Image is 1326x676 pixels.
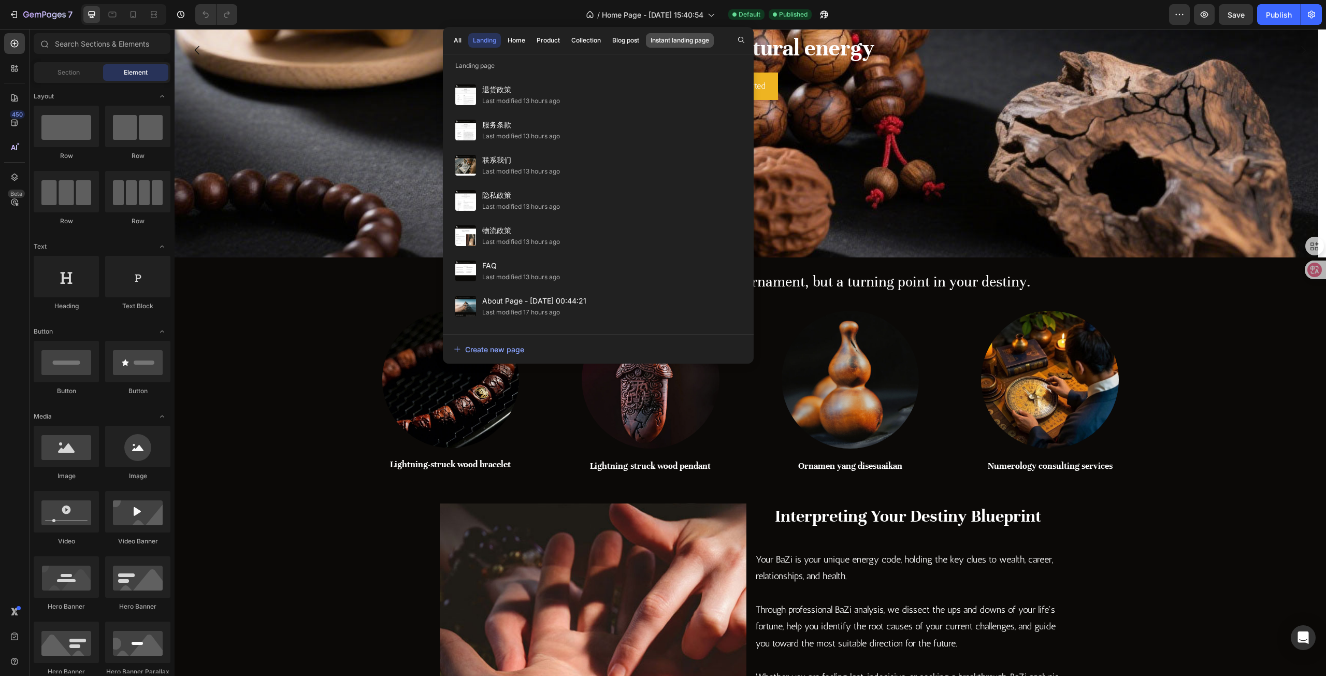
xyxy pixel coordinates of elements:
button: 7 [4,4,77,25]
div: Row [105,151,170,161]
span: 服务条款 [482,119,560,131]
div: Hero Banner [34,602,99,611]
button: Product [532,33,565,48]
span: 联系我们 [482,154,560,166]
h2: Interpreting Your Destiny Blueprint [580,474,887,500]
div: Create new page [454,344,524,355]
div: Open Intercom Messenger [1291,625,1316,650]
p: Through professional BaZi analysis, we dissect the ups and downs of your life's fortune, help you... [581,572,886,623]
span: 退货政策 [482,83,560,96]
div: Row [105,217,170,226]
div: Blog post [612,36,639,45]
input: Search Sections & Elements [34,33,170,54]
p: 7 [68,8,73,21]
span: Save [1228,10,1245,19]
button: All [449,33,466,48]
img: 3_03852cd1-f2c2-4f40-8f4e-fcf5bfc4b765.jpg [207,282,345,420]
h2: Ornamen yang disesuaikan [607,430,745,444]
span: Button [34,327,53,336]
button: Dot [573,214,579,220]
div: Text Block [105,301,170,311]
button: Home [503,33,530,48]
p: Landing page [443,61,754,71]
div: Last modified 13 hours ago [482,237,560,247]
span: Element [124,68,148,77]
button: Instant landing page [646,33,714,48]
div: Image [34,471,99,481]
div: Row [34,217,99,226]
div: Button [105,386,170,396]
h2: Lightning-struck wood bracelet [207,428,345,442]
span: Section [57,68,80,77]
span: Toggle open [154,238,170,255]
div: Hero Banner [105,602,170,611]
span: Text [34,242,47,251]
div: Button [34,386,99,396]
div: Heading [34,301,99,311]
img: 5_5c82d5f0-89cb-4b4c-9c12-d01250f460aa.jpg [407,282,545,420]
span: Toggle open [154,88,170,105]
span: 隐私政策 [482,189,560,202]
div: Undo/Redo [195,4,237,25]
span: 物流政策 [482,224,560,237]
a: Title [806,282,944,420]
div: Product [537,36,560,45]
div: Video Banner [105,537,170,546]
div: Last modified 13 hours ago [482,202,560,212]
div: Video [34,537,99,546]
button: Collection [567,33,606,48]
button: Blog post [608,33,644,48]
div: Get started [553,50,591,65]
div: Beta [8,190,25,198]
div: Last modified 13 hours ago [482,131,560,141]
p: Your BaZi is your unique energy code, holding the key clues to wealth, career, relationships, and... [581,522,886,556]
span: Home Page - [DATE] 15:40:54 [602,9,703,20]
div: All [454,36,462,45]
div: Home [508,36,525,45]
button: Landing [468,33,501,48]
button: Create new page [453,339,743,359]
div: Row [34,151,99,161]
img: 3_eab07fa4-9b34-4730-a79a-d833507a0b5d.jpg [607,282,745,420]
img: gempages_578689885427204993-5ad21f16-ef3e-4114-9494-0cabea744dca.png [806,282,944,420]
span: About Page - [DATE] 00:44:21 [482,295,586,307]
span: / [597,9,600,20]
span: Toggle open [154,323,170,340]
span: Toggle open [154,408,170,425]
button: Carousel Next Arrow [1114,7,1143,36]
div: Last modified 13 hours ago [482,166,560,177]
span: Published [779,10,808,19]
span: Default [739,10,760,19]
h2: Numerology consulting services [806,430,944,444]
div: Last modified 17 hours ago [482,307,560,318]
div: Image [105,471,170,481]
div: Landing [473,36,496,45]
div: Publish [1266,9,1292,20]
span: FAQ [482,260,560,272]
div: Last modified 13 hours ago [482,272,560,282]
span: Layout [34,92,54,101]
iframe: Design area [175,29,1326,676]
div: Collection [571,36,601,45]
span: Media [34,412,52,421]
button: Publish [1257,4,1301,25]
div: Last modified 13 hours ago [482,96,560,106]
button: Save [1219,4,1253,25]
h2: Lightning-struck wood pendant [407,430,545,444]
div: 450 [10,110,25,119]
div: Instant landing page [651,36,709,45]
